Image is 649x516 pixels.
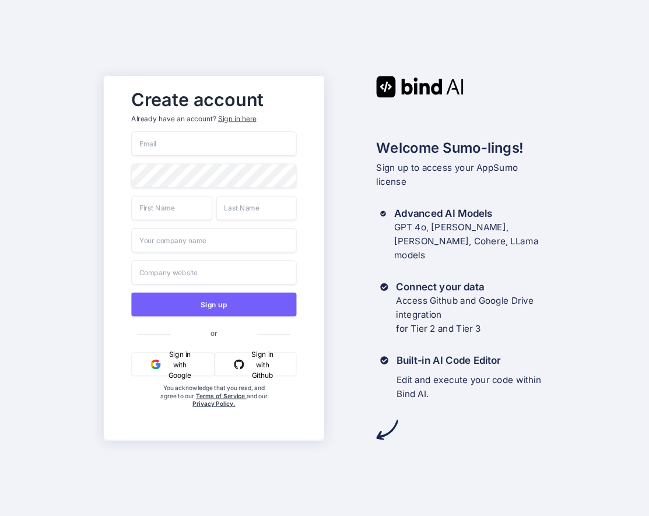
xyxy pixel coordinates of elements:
button: Sign in with Github [215,352,297,376]
div: You acknowledge that you read, and agree to our and our [159,384,269,431]
input: Last Name [216,195,297,220]
h3: Advanced AI Models [394,206,545,220]
button: Sign in with Google [132,352,215,376]
div: Sign in here [218,113,256,123]
img: Bind AI logo [377,76,464,97]
img: arrow [377,419,398,440]
input: Your company name [132,228,297,252]
input: Company website [132,260,297,285]
img: github [234,359,244,369]
input: Email [132,131,297,156]
h3: Built-in AI Code Editor [397,353,545,367]
h2: Create account [132,92,297,107]
p: Sign up to access your AppSumo license [377,161,545,189]
button: Sign up [132,292,297,316]
p: Edit and execute your code within Bind AI. [397,373,545,401]
span: or [171,321,257,345]
p: Already have an account? [132,113,297,123]
h3: Connect your data [397,280,545,294]
a: Privacy Policy. [193,400,236,408]
input: First Name [132,195,212,220]
img: google [151,359,161,369]
p: GPT 4o, [PERSON_NAME], [PERSON_NAME], Cohere, LLama models [394,220,545,262]
p: Access Github and Google Drive integration for Tier 2 and Tier 3 [397,294,545,335]
a: Terms of Service [196,392,247,399]
h2: Welcome Sumo-lings! [377,137,545,158]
